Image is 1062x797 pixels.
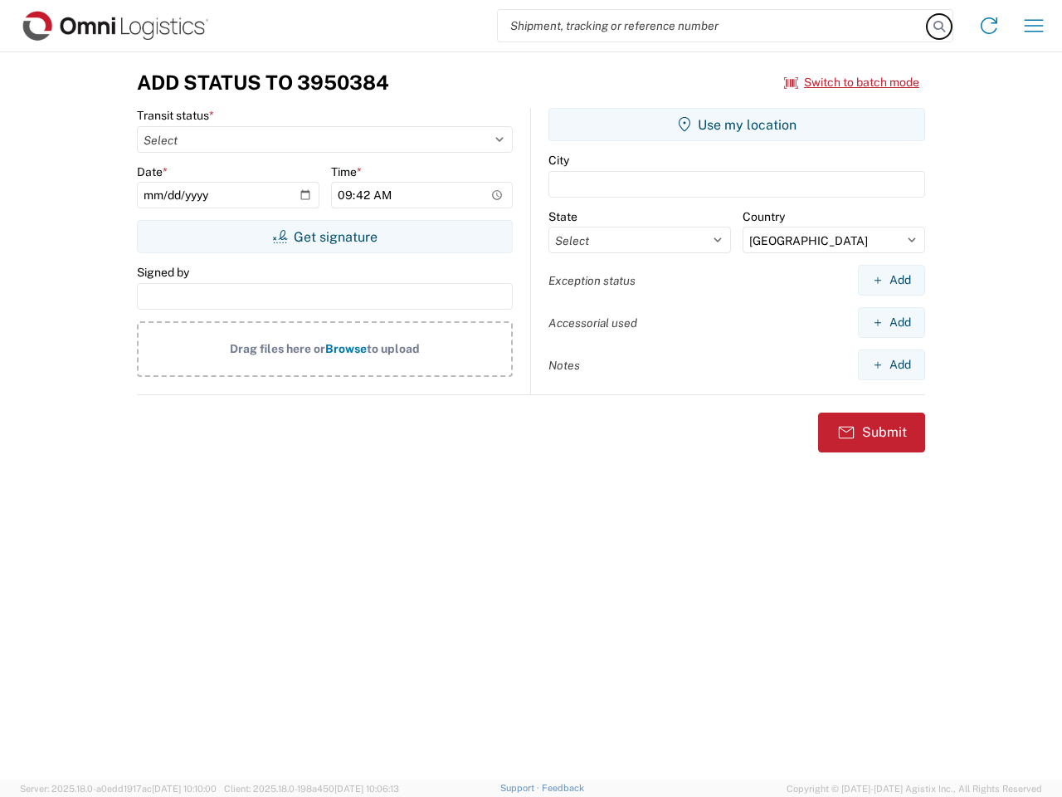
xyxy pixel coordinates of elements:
[230,342,325,355] span: Drag files here or
[152,784,217,794] span: [DATE] 10:10:00
[743,209,785,224] label: Country
[548,315,637,330] label: Accessorial used
[367,342,420,355] span: to upload
[137,164,168,179] label: Date
[858,350,925,380] button: Add
[784,69,919,96] button: Switch to batch mode
[818,413,925,452] button: Submit
[224,784,399,794] span: Client: 2025.18.0-198a450
[858,307,925,338] button: Add
[548,108,925,141] button: Use my location
[137,265,189,280] label: Signed by
[137,108,214,123] label: Transit status
[548,358,580,373] label: Notes
[334,784,399,794] span: [DATE] 10:06:13
[542,783,584,793] a: Feedback
[548,209,577,224] label: State
[548,273,636,288] label: Exception status
[137,71,389,95] h3: Add Status to 3950384
[20,784,217,794] span: Server: 2025.18.0-a0edd1917ac
[787,781,1042,796] span: Copyright © [DATE]-[DATE] Agistix Inc., All Rights Reserved
[500,783,542,793] a: Support
[325,342,367,355] span: Browse
[498,10,928,42] input: Shipment, tracking or reference number
[548,153,569,168] label: City
[137,220,513,253] button: Get signature
[858,265,925,296] button: Add
[331,164,362,179] label: Time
